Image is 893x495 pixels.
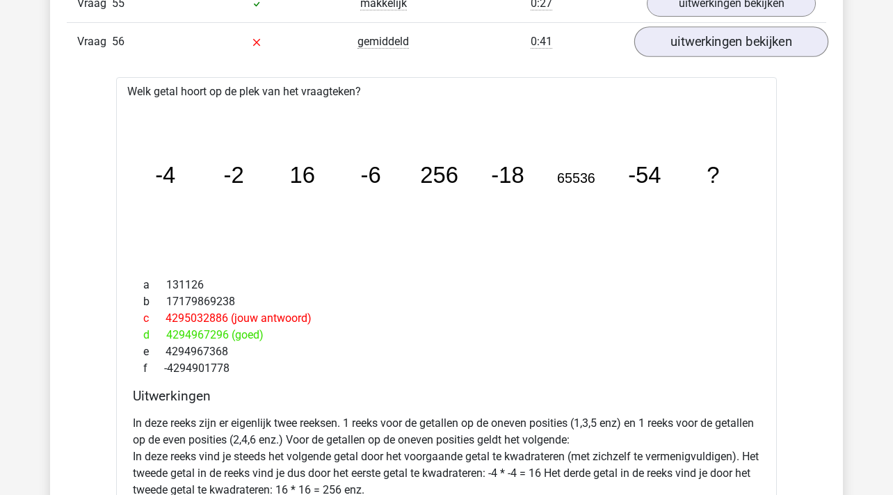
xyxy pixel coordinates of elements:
span: b [143,293,166,310]
span: c [143,310,166,327]
span: 56 [112,35,124,48]
div: 4294967296 (goed) [133,327,760,343]
h4: Uitwerkingen [133,388,760,404]
span: 0:41 [531,35,552,49]
tspan: 256 [420,162,458,188]
span: gemiddeld [357,35,409,49]
div: 4295032886 (jouw antwoord) [133,310,760,327]
tspan: -4 [155,162,175,188]
span: f [143,360,164,377]
span: a [143,277,166,293]
tspan: -6 [361,162,381,188]
div: -4294901778 [133,360,760,377]
tspan: 65536 [557,170,595,186]
div: 131126 [133,277,760,293]
a: uitwerkingen bekijken [634,27,828,58]
span: e [143,343,166,360]
tspan: -2 [224,162,244,188]
tspan: -54 [628,162,661,188]
span: Vraag [77,33,112,50]
tspan: ? [707,162,719,188]
tspan: 16 [289,162,314,188]
div: 4294967368 [133,343,760,360]
div: 17179869238 [133,293,760,310]
tspan: -18 [491,162,524,188]
span: d [143,327,166,343]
